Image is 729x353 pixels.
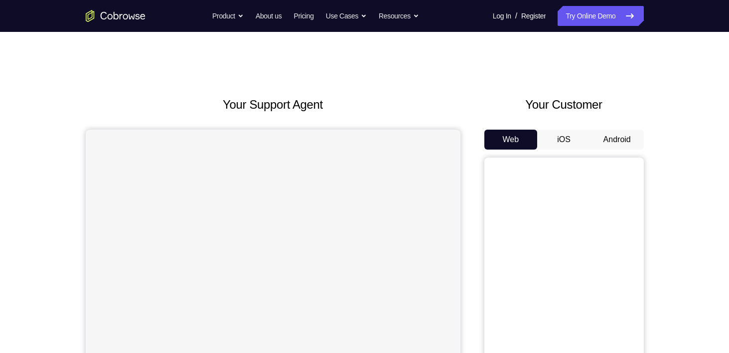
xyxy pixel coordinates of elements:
[484,96,644,114] h2: Your Customer
[256,6,282,26] a: About us
[212,6,244,26] button: Product
[515,10,517,22] span: /
[379,6,419,26] button: Resources
[493,6,511,26] a: Log In
[326,6,367,26] button: Use Cases
[590,130,644,150] button: Android
[537,130,590,150] button: iOS
[293,6,313,26] a: Pricing
[86,10,146,22] a: Go to the home page
[558,6,643,26] a: Try Online Demo
[521,6,546,26] a: Register
[484,130,538,150] button: Web
[86,96,460,114] h2: Your Support Agent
